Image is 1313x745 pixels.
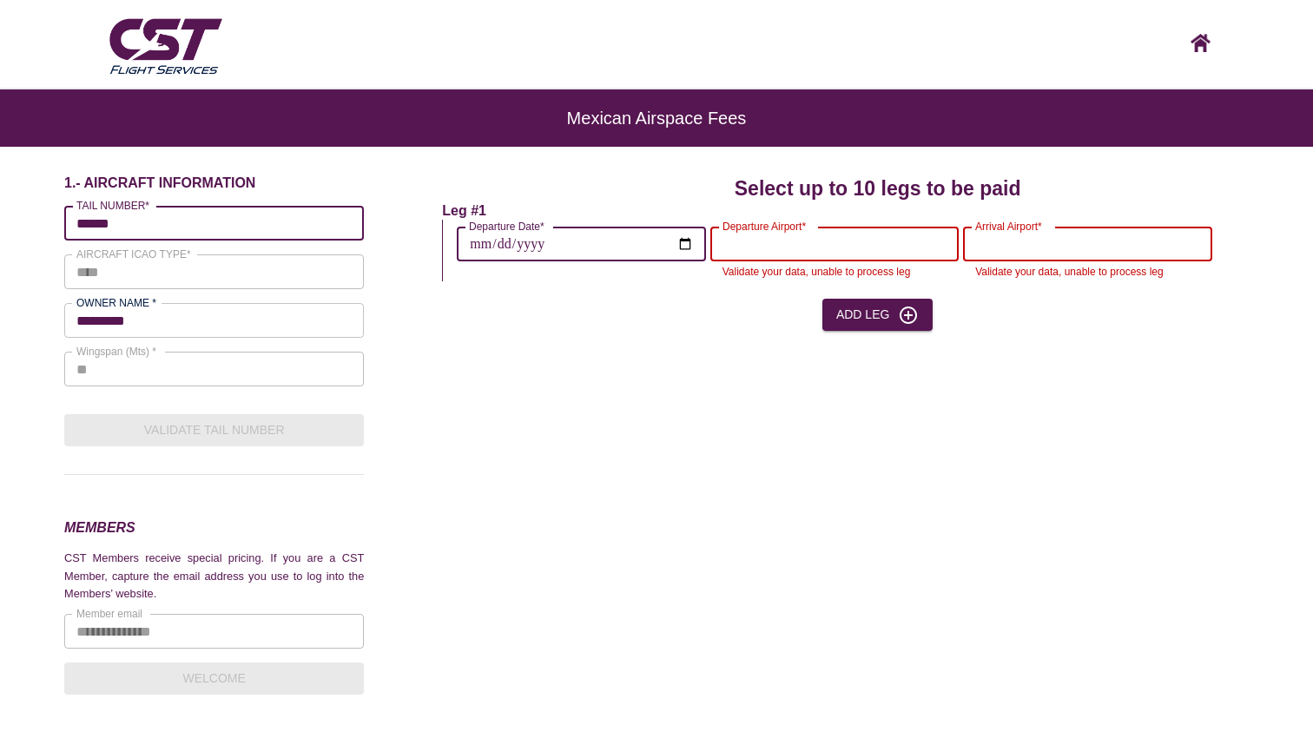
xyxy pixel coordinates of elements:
[76,606,142,621] label: Member email
[69,117,1244,119] h6: Mexican Airspace Fees
[822,299,933,331] button: Add Leg
[975,264,1199,281] p: Validate your data, unable to process leg
[64,175,364,192] h6: 1.- AIRCRAFT INFORMATION
[722,264,947,281] p: Validate your data, unable to process leg
[442,202,486,220] h6: Leg #1
[64,550,364,603] p: CST Members receive special pricing. If you are a CST Member, capture the email address you use t...
[975,219,1042,234] label: Arrival Airport*
[76,344,156,359] label: Wingspan (Mts) *
[735,175,1021,202] h4: Select up to 10 legs to be paid
[76,295,156,310] label: OWNER NAME *
[64,517,364,539] h3: MEMBERS
[1191,34,1211,52] img: CST logo, click here to go home screen
[76,247,191,261] label: AIRCRAFT ICAO TYPE*
[105,11,226,79] img: CST Flight Services logo
[722,219,806,234] label: Departure Airport*
[469,219,544,234] label: Departure Date*
[76,198,149,213] label: TAIL NUMBER*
